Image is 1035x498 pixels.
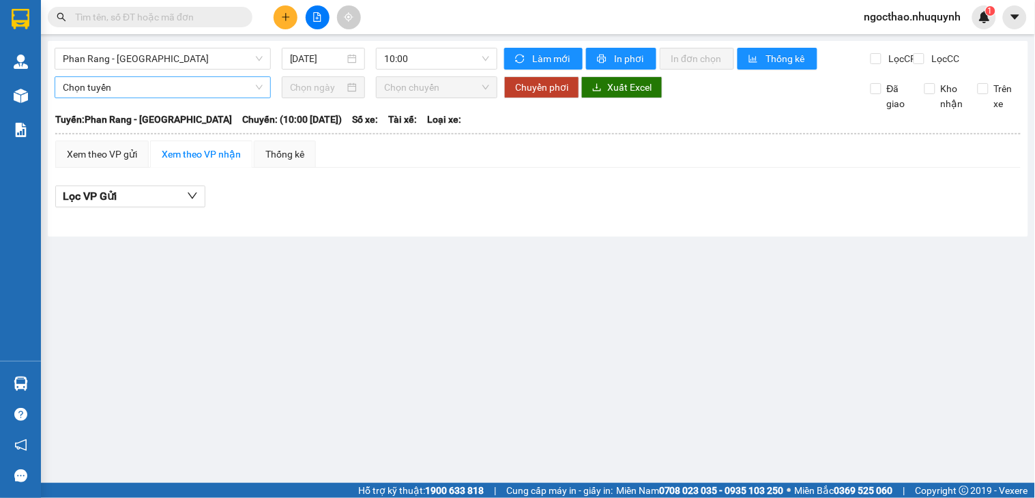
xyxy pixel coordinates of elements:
[532,51,572,66] span: Làm mới
[616,483,784,498] span: Miền Nam
[766,51,806,66] span: Thống kê
[14,55,28,69] img: warehouse-icon
[881,81,914,111] span: Đã giao
[494,483,496,498] span: |
[344,12,353,22] span: aim
[388,112,417,127] span: Tài xế:
[55,114,232,125] b: Tuyến: Phan Rang - [GEOGRAPHIC_DATA]
[14,89,28,103] img: warehouse-icon
[504,48,583,70] button: syncLàm mới
[281,12,291,22] span: plus
[5,51,198,83] strong: 342 [PERSON_NAME], P1, Q10, TP.HCM - 0931 556 979
[738,48,817,70] button: bar-chartThống kê
[504,76,579,98] button: Chuyển phơi
[38,5,167,31] strong: NHƯ QUỲNH
[927,51,962,66] span: Lọc CC
[384,77,489,98] span: Chọn chuyến
[586,48,656,70] button: printerIn phơi
[581,76,662,98] button: downloadXuất Excel
[748,54,760,65] span: bar-chart
[63,48,263,69] span: Phan Rang - Sài Gòn
[63,188,117,205] span: Lọc VP Gửi
[1009,11,1021,23] span: caret-down
[352,112,378,127] span: Số xe:
[989,81,1021,111] span: Trên xe
[978,11,991,23] img: icon-new-feature
[884,51,919,66] span: Lọc CR
[14,123,28,137] img: solution-icon
[5,49,199,83] p: VP [GEOGRAPHIC_DATA]:
[63,77,263,98] span: Chọn tuyến
[55,186,205,207] button: Lọc VP Gửi
[988,6,993,16] span: 1
[290,51,345,66] input: 13/10/2025
[187,190,198,201] span: down
[274,5,297,29] button: plus
[506,483,613,498] span: Cung cấp máy in - giấy in:
[935,81,969,111] span: Kho nhận
[425,485,484,496] strong: 1900 633 818
[12,9,29,29] img: logo-vxr
[427,112,461,127] span: Loại xe:
[986,6,995,16] sup: 1
[14,439,27,452] span: notification
[312,12,322,22] span: file-add
[75,10,236,25] input: Tìm tên, số ĐT hoặc mã đơn
[162,147,241,162] div: Xem theo VP nhận
[384,48,489,69] span: 10:00
[265,147,304,162] div: Thống kê
[959,486,969,495] span: copyright
[5,85,106,98] span: VP [PERSON_NAME]:
[795,483,893,498] span: Miền Bắc
[614,51,645,66] span: In phơi
[854,8,972,25] span: ngocthao.nhuquynh
[290,80,345,95] input: Chọn ngày
[14,377,28,391] img: warehouse-icon
[242,112,342,127] span: Chuyến: (10:00 [DATE])
[834,485,893,496] strong: 0369 525 060
[67,147,137,162] div: Xem theo VP gửi
[14,408,27,421] span: question-circle
[14,469,27,482] span: message
[903,483,905,498] span: |
[515,54,527,65] span: sync
[597,54,609,65] span: printer
[659,485,784,496] strong: 0708 023 035 - 0935 103 250
[358,483,484,498] span: Hỗ trợ kỹ thuật:
[337,5,361,29] button: aim
[306,5,330,29] button: file-add
[660,48,734,70] button: In đơn chọn
[787,488,791,493] span: ⚪️
[1003,5,1027,29] button: caret-down
[57,12,66,22] span: search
